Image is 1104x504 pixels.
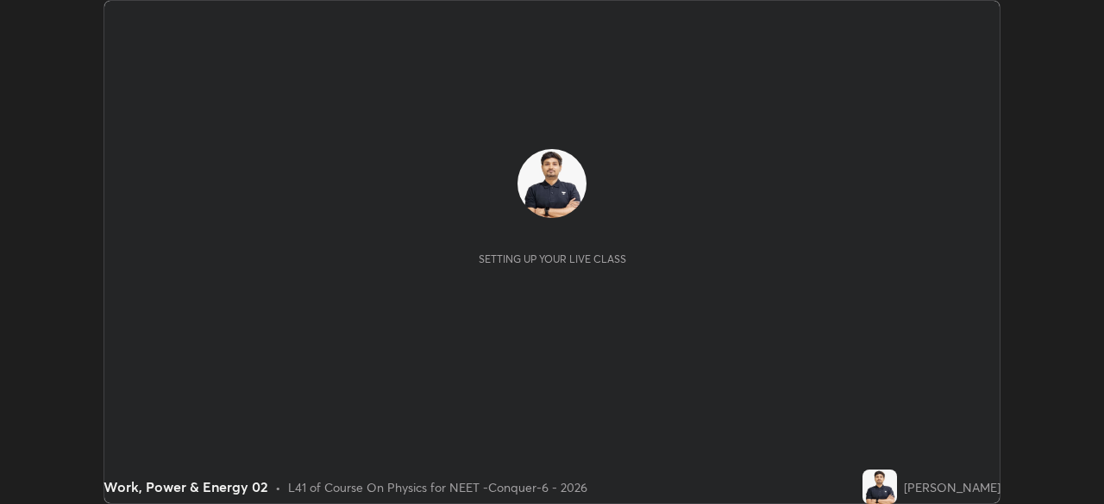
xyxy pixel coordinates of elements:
div: • [275,478,281,496]
img: 98d66aa6592e4b0fb7560eafe1db0121.jpg [862,470,897,504]
div: [PERSON_NAME] [904,478,1000,496]
div: L41 of Course On Physics for NEET -Conquer-6 - 2026 [288,478,587,496]
img: 98d66aa6592e4b0fb7560eafe1db0121.jpg [517,149,586,218]
div: Work, Power & Energy 02 [103,476,268,497]
div: Setting up your live class [479,252,626,265]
